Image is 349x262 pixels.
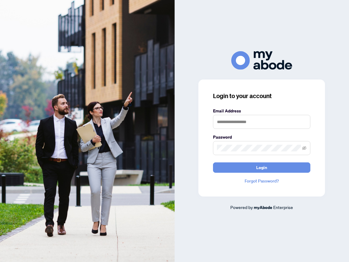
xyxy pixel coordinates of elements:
a: myAbode [254,204,272,211]
span: Powered by [230,204,253,210]
button: Login [213,162,310,173]
a: Forgot Password? [213,178,310,184]
label: Password [213,134,310,140]
span: Enterprise [273,204,293,210]
span: Login [256,163,267,172]
span: eye-invisible [302,146,306,150]
h3: Login to your account [213,92,310,100]
label: Email Address [213,108,310,114]
img: ma-logo [231,51,292,70]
